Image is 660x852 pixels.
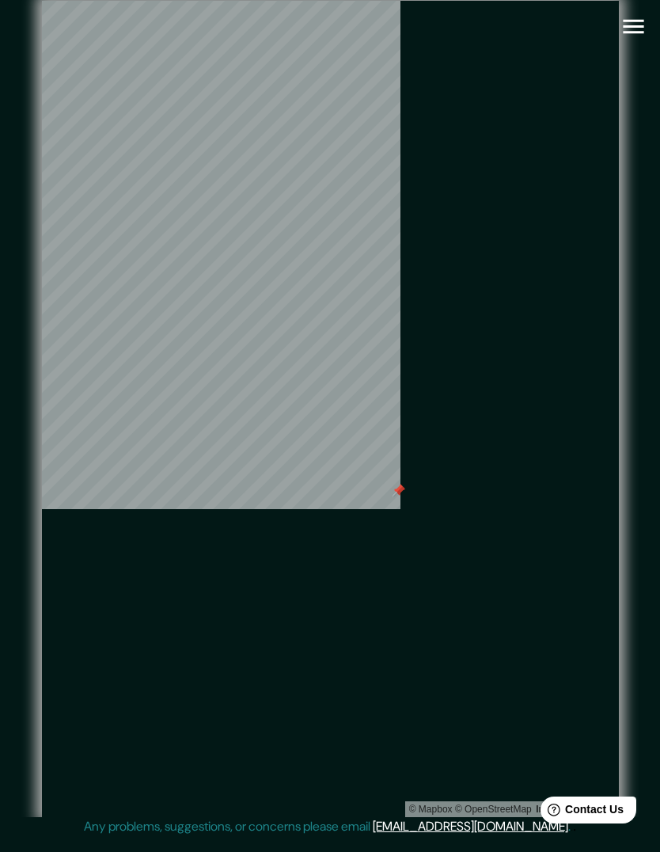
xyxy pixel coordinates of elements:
a: Mapbox [409,804,453,815]
canvas: Map [42,1,401,509]
a: OpenStreetMap [455,804,532,815]
iframe: Help widget launcher [519,790,643,835]
a: [EMAIL_ADDRESS][DOMAIN_NAME] [373,818,568,835]
p: Any problems, suggestions, or concerns please email . [84,817,571,836]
